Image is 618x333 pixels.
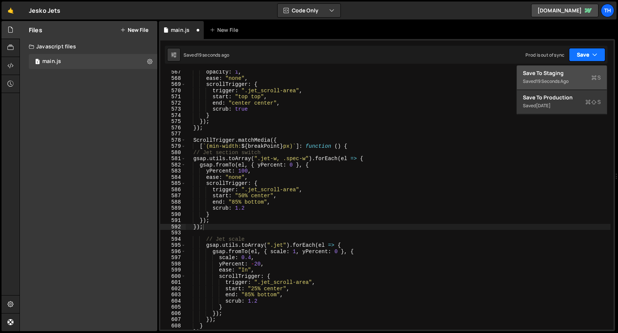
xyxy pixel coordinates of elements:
[160,75,186,82] div: 568
[523,101,601,110] div: Saved
[536,102,551,109] div: [DATE]
[531,4,599,17] a: [DOMAIN_NAME]
[160,217,186,224] div: 591
[160,174,186,181] div: 584
[35,59,40,65] span: 1
[160,187,186,193] div: 586
[120,27,148,33] button: New File
[29,6,61,15] div: Jesko Jets
[160,137,186,144] div: 578
[536,78,569,84] div: 19 seconds ago
[591,74,601,81] span: S
[160,205,186,211] div: 589
[160,267,186,273] div: 599
[523,94,601,101] div: Save to Production
[160,88,186,94] div: 570
[210,26,241,34] div: New File
[160,323,186,329] div: 608
[569,48,605,61] button: Save
[523,69,601,77] div: Save to Staging
[160,81,186,88] div: 569
[160,118,186,125] div: 575
[601,4,614,17] a: Th
[160,261,186,267] div: 598
[160,150,186,156] div: 580
[160,180,186,187] div: 585
[29,26,42,34] h2: Files
[197,52,229,58] div: 19 seconds ago
[1,1,20,19] a: 🤙
[171,26,190,34] div: main.js
[585,98,601,106] span: S
[20,39,157,54] div: Javascript files
[160,236,186,243] div: 594
[160,279,186,286] div: 601
[42,58,61,65] div: main.js
[160,230,186,236] div: 593
[160,143,186,150] div: 579
[160,193,186,199] div: 587
[160,298,186,304] div: 604
[160,125,186,131] div: 576
[160,94,186,100] div: 571
[160,310,186,317] div: 606
[160,292,186,298] div: 603
[160,242,186,249] div: 595
[278,4,340,17] button: Code Only
[160,162,186,168] div: 582
[160,199,186,205] div: 588
[160,156,186,162] div: 581
[160,224,186,230] div: 592
[160,112,186,119] div: 574
[160,100,186,106] div: 572
[160,304,186,310] div: 605
[160,168,186,174] div: 583
[517,90,607,114] button: Save to ProductionS Saved[DATE]
[160,249,186,255] div: 596
[525,52,564,58] div: Prod is out of sync
[160,255,186,261] div: 597
[160,131,186,137] div: 577
[160,69,186,75] div: 567
[160,286,186,292] div: 602
[160,316,186,323] div: 607
[184,52,229,58] div: Saved
[160,106,186,112] div: 573
[517,66,607,90] button: Save to StagingS Saved19 seconds ago
[523,77,601,86] div: Saved
[160,273,186,280] div: 600
[29,54,157,69] div: 16759/45776.js
[160,211,186,218] div: 590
